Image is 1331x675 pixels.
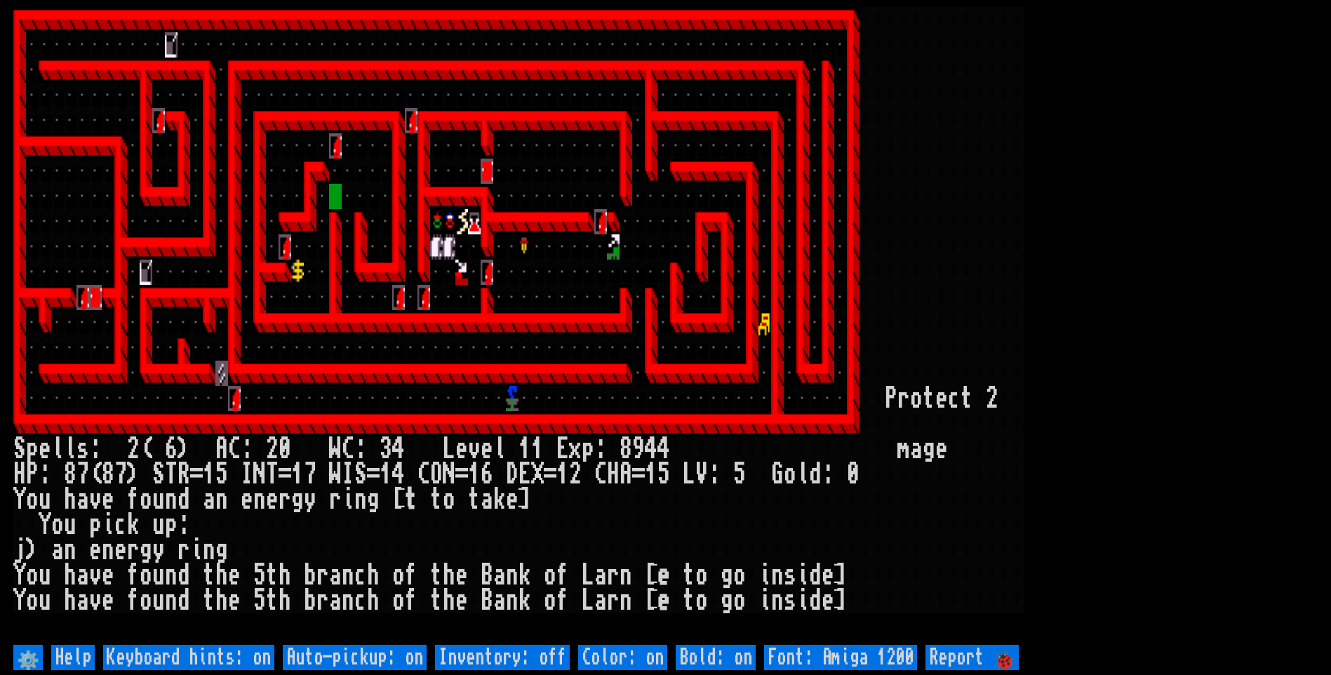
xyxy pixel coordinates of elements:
div: o [140,487,152,512]
div: i [758,563,771,588]
div: a [329,563,342,588]
div: a [76,588,89,613]
div: a [481,487,493,512]
div: r [279,487,291,512]
div: d [178,588,190,613]
div: i [342,487,354,512]
div: t [405,487,417,512]
div: 6 [481,462,493,487]
div: A [215,436,228,462]
div: B [481,563,493,588]
div: e [39,436,51,462]
div: 5 [733,462,746,487]
div: r [607,588,620,613]
div: h [64,588,76,613]
div: h [64,487,76,512]
div: k [519,588,531,613]
div: C [594,462,607,487]
div: H [13,462,26,487]
div: [ [645,563,657,588]
div: D [506,462,519,487]
div: o [140,588,152,613]
div: e [102,563,114,588]
div: = [455,462,468,487]
div: u [152,563,165,588]
div: 7 [76,462,89,487]
input: ⚙️ [13,645,43,670]
div: e [506,487,519,512]
div: e [481,436,493,462]
div: t [683,588,695,613]
div: = [544,462,556,487]
div: a [910,436,923,462]
div: p [165,512,178,537]
div: v [89,588,102,613]
div: 1 [519,436,531,462]
div: u [152,588,165,613]
div: h [279,588,291,613]
div: e [822,588,834,613]
div: : [178,512,190,537]
div: o [695,563,708,588]
div: = [632,462,645,487]
div: h [443,563,455,588]
div: r [329,487,342,512]
div: 2 [266,436,279,462]
div: f [405,588,417,613]
div: N [443,462,455,487]
div: i [796,563,809,588]
div: a [76,487,89,512]
div: u [39,563,51,588]
div: n [506,563,519,588]
div: e [241,487,253,512]
div: R [178,462,190,487]
input: Help [51,645,95,670]
div: 7 [304,462,316,487]
div: 8 [64,462,76,487]
div: I [241,462,253,487]
div: o [733,563,746,588]
div: a [594,588,607,613]
div: P [885,386,897,411]
div: a [329,588,342,613]
div: n [354,487,367,512]
div: 4 [645,436,657,462]
div: n [203,537,215,563]
div: a [51,537,64,563]
div: h [215,563,228,588]
div: o [544,563,556,588]
div: u [64,512,76,537]
div: o [443,487,455,512]
div: a [594,563,607,588]
div: o [140,563,152,588]
div: n [165,563,178,588]
div: g [721,563,733,588]
div: : [241,436,253,462]
div: E [519,462,531,487]
div: o [392,588,405,613]
div: 1 [380,462,392,487]
div: k [127,512,140,537]
div: l [64,436,76,462]
div: c [354,563,367,588]
div: e [935,386,948,411]
div: 9 [632,436,645,462]
div: l [51,436,64,462]
div: e [228,563,241,588]
div: : [594,436,607,462]
div: 5 [253,563,266,588]
div: e [455,436,468,462]
div: ( [89,462,102,487]
div: d [178,563,190,588]
div: ( [140,436,152,462]
div: Y [39,512,51,537]
div: L [582,588,594,613]
div: Y [13,487,26,512]
div: v [468,436,481,462]
div: G [771,462,784,487]
div: o [26,563,39,588]
div: ) [127,462,140,487]
input: Inventory: off [435,645,570,670]
div: 1 [531,436,544,462]
div: S [13,436,26,462]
